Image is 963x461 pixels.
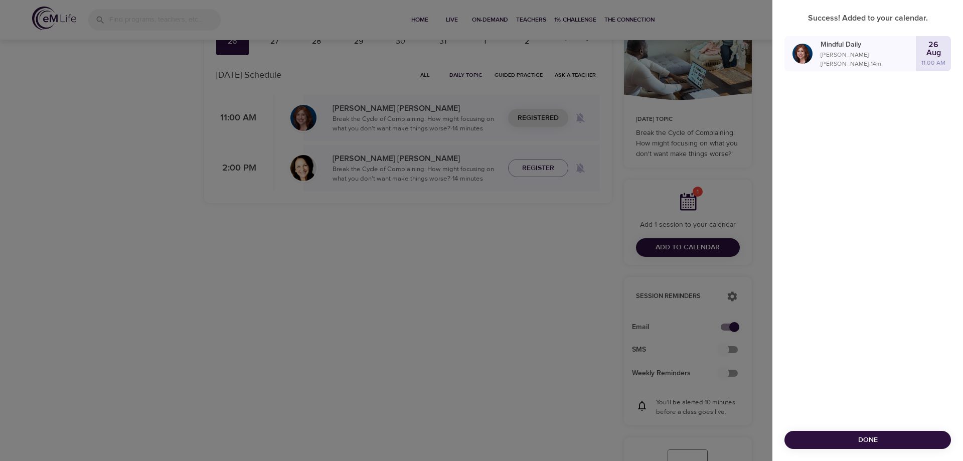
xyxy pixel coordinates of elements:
[921,58,945,67] p: 11:00 AM
[821,40,916,50] p: Mindful Daily
[792,434,943,446] span: Done
[928,41,938,49] p: 26
[792,44,813,64] img: Elaine_Smookler-min.jpg
[784,431,951,449] button: Done
[784,12,951,24] p: Success! Added to your calendar.
[821,50,916,68] p: [PERSON_NAME] [PERSON_NAME] · 14 m
[926,49,941,57] p: Aug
